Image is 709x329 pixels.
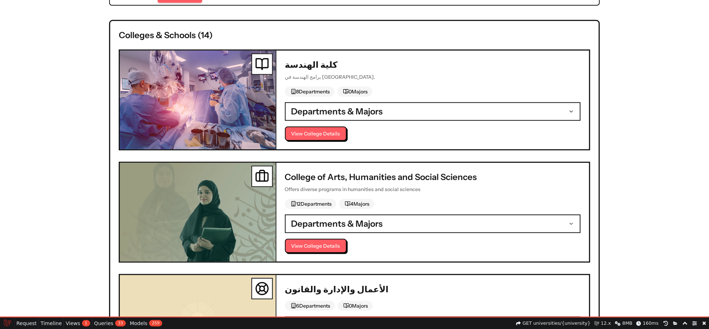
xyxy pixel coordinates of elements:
button: Departments & Majors [286,215,580,232]
button: Departments & Majors [286,103,580,120]
p: Offers diverse programs in humanities and social sciences [285,186,581,193]
span: 33 [115,320,126,327]
h2: Colleges & Schools ( 14 ) [119,30,590,41]
span: 6 Departments [296,302,331,309]
span: 4 Majors [351,200,370,207]
button: View College Details [285,127,347,141]
h3: الأعمال والإدارة والقانون [285,284,581,295]
button: View College Details [285,239,347,253]
span: Departments & Majors [291,218,383,230]
span: 12 Departments [296,200,332,207]
span: Departments & Majors [291,106,383,117]
a: View College Details [285,243,347,249]
span: 259 [149,320,162,327]
span: 0 Majors [349,88,368,95]
h3: كلية الهندسة [285,59,581,71]
a: View College Details [285,130,347,137]
span: 0 Majors [349,302,368,309]
p: برامج الهندسة في [GEOGRAPHIC_DATA]. [285,73,581,81]
span: 1 [82,320,90,327]
span: 8 Departments [296,88,330,95]
h3: College of Arts, Humanities and Social Sciences [285,171,581,183]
